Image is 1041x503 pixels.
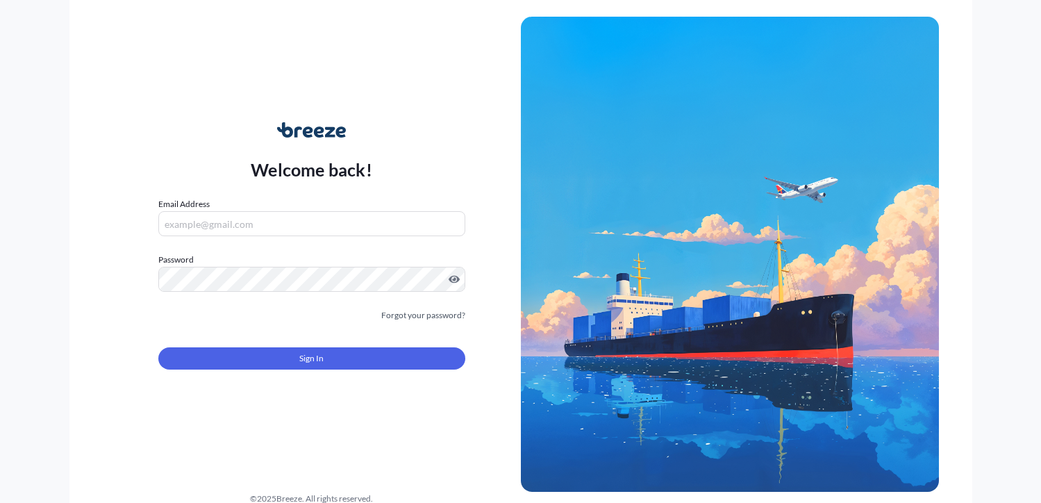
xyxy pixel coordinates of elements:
[449,274,460,285] button: Show password
[251,158,372,181] p: Welcome back!
[158,197,210,211] label: Email Address
[299,352,324,365] span: Sign In
[158,211,465,236] input: example@gmail.com
[381,308,465,322] a: Forgot your password?
[158,253,465,267] label: Password
[521,17,939,492] img: Ship illustration
[158,347,465,370] button: Sign In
